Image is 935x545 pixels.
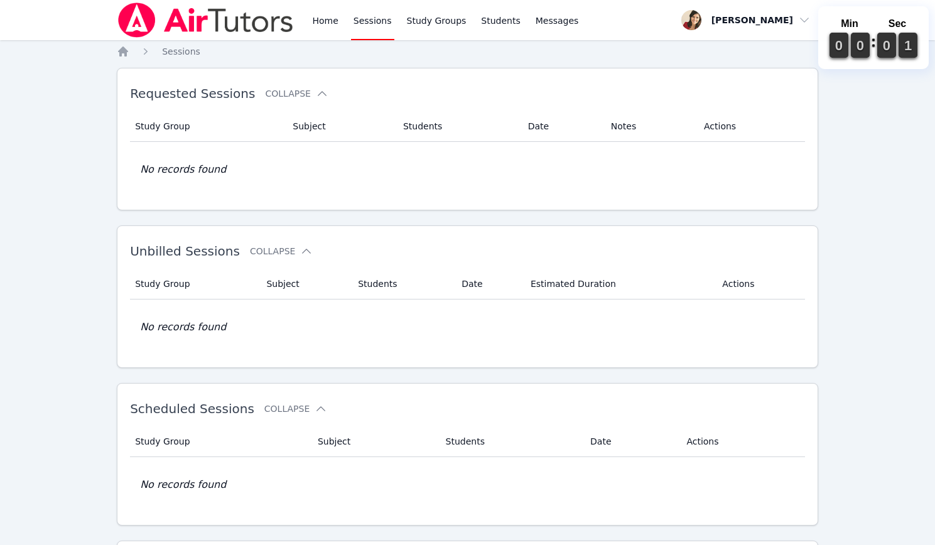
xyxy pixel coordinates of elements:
span: Requested Sessions [130,86,255,101]
td: No records found [130,299,805,355]
th: Study Group [130,269,259,299]
span: Sessions [162,46,200,57]
span: Messages [536,14,579,27]
th: Subject [285,111,396,142]
th: Students [396,111,521,142]
th: Actions [715,269,805,299]
td: No records found [130,457,805,512]
th: Actions [696,111,805,142]
th: Estimated Duration [523,269,715,299]
img: Air Tutors [117,3,295,38]
th: Students [350,269,454,299]
button: Collapse [264,402,327,415]
th: Notes [603,111,696,142]
nav: Breadcrumb [117,45,818,58]
th: Date [454,269,523,299]
th: Date [521,111,603,142]
th: Students [438,426,583,457]
th: Subject [310,426,438,457]
span: Unbilled Sessions [130,244,240,259]
button: Collapse [250,245,313,257]
th: Study Group [130,111,285,142]
button: Collapse [265,87,328,100]
th: Date [583,426,679,457]
span: Scheduled Sessions [130,401,254,416]
td: No records found [130,142,805,197]
th: Study Group [130,426,310,457]
th: Actions [679,426,805,457]
th: Subject [259,269,350,299]
a: Sessions [162,45,200,58]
